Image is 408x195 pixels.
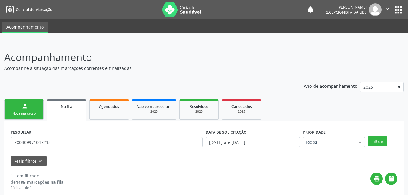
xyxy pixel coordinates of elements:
button: apps [393,5,404,15]
button:  [385,173,397,185]
div: 2025 [184,109,214,114]
div: de [11,179,63,185]
i: print [373,176,380,182]
strong: 1485 marcações na fila [16,179,63,185]
span: Agendados [99,104,119,109]
button: Filtrar [368,136,387,146]
p: Acompanhe a situação das marcações correntes e finalizadas [4,65,284,71]
div: Página 1 de 1 [11,185,63,190]
span: Central de Marcação [16,7,52,12]
a: Acompanhamento [2,22,48,33]
p: Ano de acompanhamento [304,82,358,90]
a: Central de Marcação [4,5,52,15]
div: [PERSON_NAME] [324,5,367,10]
input: Selecione um intervalo [206,137,300,147]
img: img [369,3,382,16]
div: Nova marcação [9,111,39,116]
button: print [370,173,383,185]
span: Na fila [61,104,72,109]
button:  [382,3,393,16]
i:  [384,5,391,12]
button: Mais filtroskeyboard_arrow_down [11,156,47,166]
button: notifications [306,5,315,14]
div: 2025 [136,109,172,114]
label: Prioridade [303,128,326,137]
input: Nome, CNS [11,137,203,147]
span: Não compareceram [136,104,172,109]
span: Recepcionista da UBS [324,10,367,15]
i:  [388,176,395,182]
div: 1 item filtrado [11,173,63,179]
span: Resolvidos [190,104,208,109]
label: DATA DE SOLICITAÇÃO [206,128,247,137]
div: person_add [21,103,27,110]
span: Todos [305,139,352,145]
div: 2025 [226,109,257,114]
span: Cancelados [231,104,252,109]
i: keyboard_arrow_down [37,158,43,164]
p: Acompanhamento [4,50,284,65]
label: PESQUISAR [11,128,31,137]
